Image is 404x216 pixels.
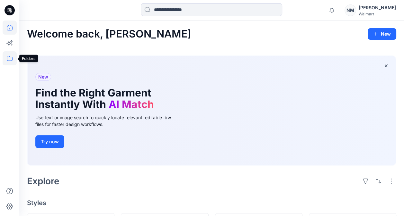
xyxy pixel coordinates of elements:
[359,12,396,16] div: Walmart
[345,4,356,16] div: NM
[27,199,396,207] h4: Styles
[368,28,396,40] button: New
[35,87,170,110] h1: Find the Right Garment Instantly With
[38,73,48,81] span: New
[27,28,191,40] h2: Welcome back, [PERSON_NAME]
[359,4,396,12] div: [PERSON_NAME]
[35,135,64,148] button: Try now
[109,98,154,111] span: AI Match
[35,114,180,128] div: Use text or image search to quickly locate relevant, editable .bw files for faster design workflows.
[27,176,59,186] h2: Explore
